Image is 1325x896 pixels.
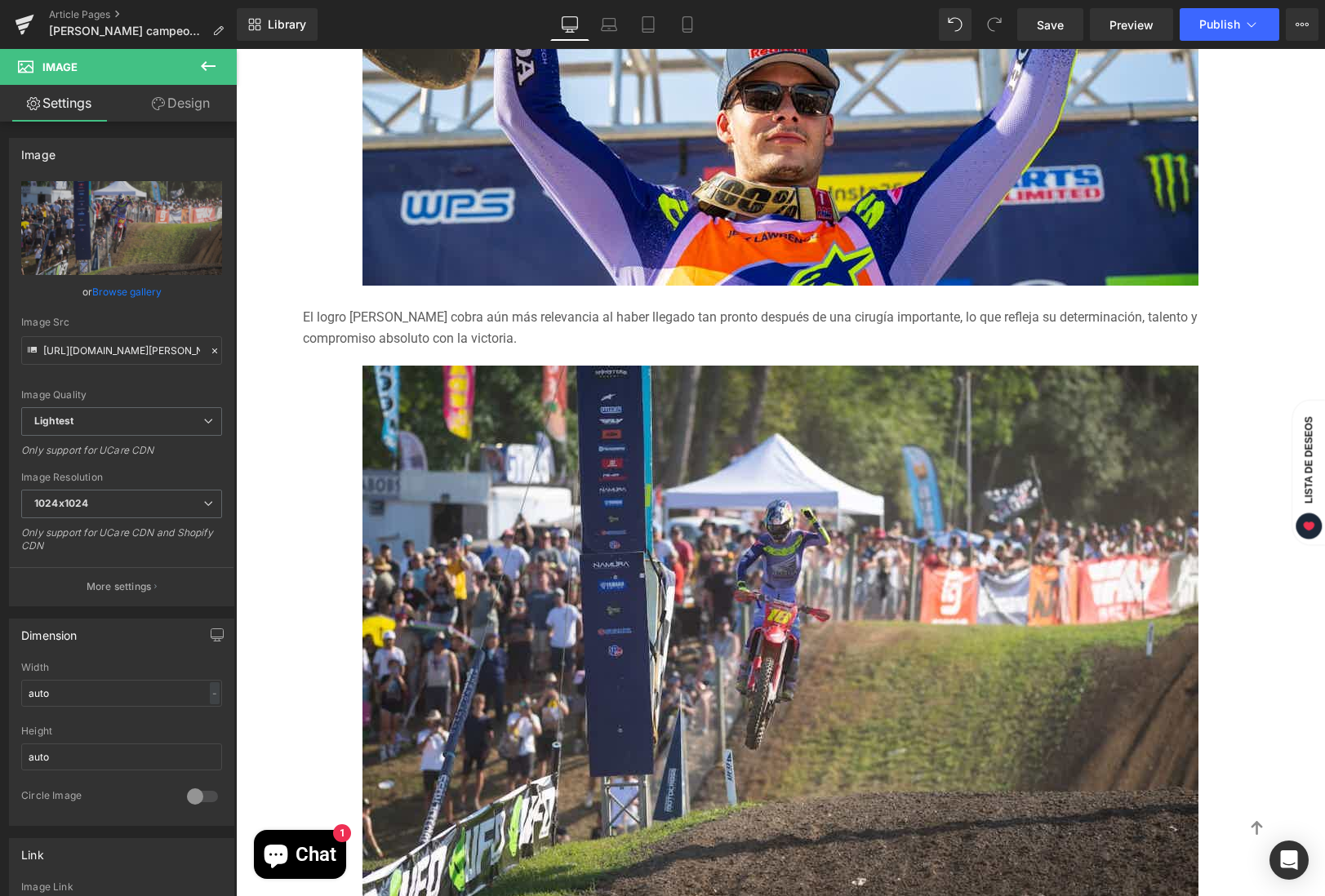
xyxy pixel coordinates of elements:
img: Jett Lawrence se corona nuevamente [127,317,963,874]
div: Height [21,725,222,737]
a: New Library [237,8,318,41]
button: Undo [939,8,972,41]
a: Tablet [629,8,668,41]
div: Only support for UCare CDN [21,444,222,468]
inbox-online-store-chat: Chat de la tienda online Shopify [13,781,115,834]
div: Image Quality [21,389,222,401]
div: Width [21,662,222,673]
span: Library [268,17,306,32]
a: Desktop [550,8,589,41]
button: Publish [1180,8,1279,41]
p: More settings [87,579,152,594]
div: Link [21,839,44,862]
span: Save [1037,16,1064,33]
a: Preview [1090,8,1173,41]
b: 1024x1024 [34,497,88,509]
a: Design [122,85,240,122]
div: - [210,682,220,704]
button: More settings [10,567,233,605]
a: Mobile [668,8,707,41]
div: Image Src [21,317,222,328]
input: Link [21,336,222,365]
button: More [1286,8,1318,41]
div: Circle Image [21,789,171,806]
div: or [21,283,222,300]
div: El logro [PERSON_NAME] cobra aún más relevancia al haber llegado tan pronto después de una cirugí... [67,258,1022,299]
a: Browse gallery [92,277,162,306]
input: auto [21,680,222,707]
div: Image Link [21,881,222,893]
a: Laptop [589,8,629,41]
div: Open Intercom Messenger [1269,841,1309,880]
span: [PERSON_NAME] campeon AMA Pro Motocross 2025 [49,24,206,38]
div: Image [21,139,56,162]
span: Image [42,60,78,73]
div: Dimension [21,619,78,642]
input: auto [21,743,222,770]
span: Publish [1199,18,1240,31]
b: Lightest [34,415,73,427]
button: Redo [978,8,1011,41]
span: Preview [1109,16,1154,33]
div: Only support for UCare CDN and Shopify CDN [21,526,222,563]
div: Image Resolution [21,472,222,483]
a: Article Pages [49,8,237,21]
